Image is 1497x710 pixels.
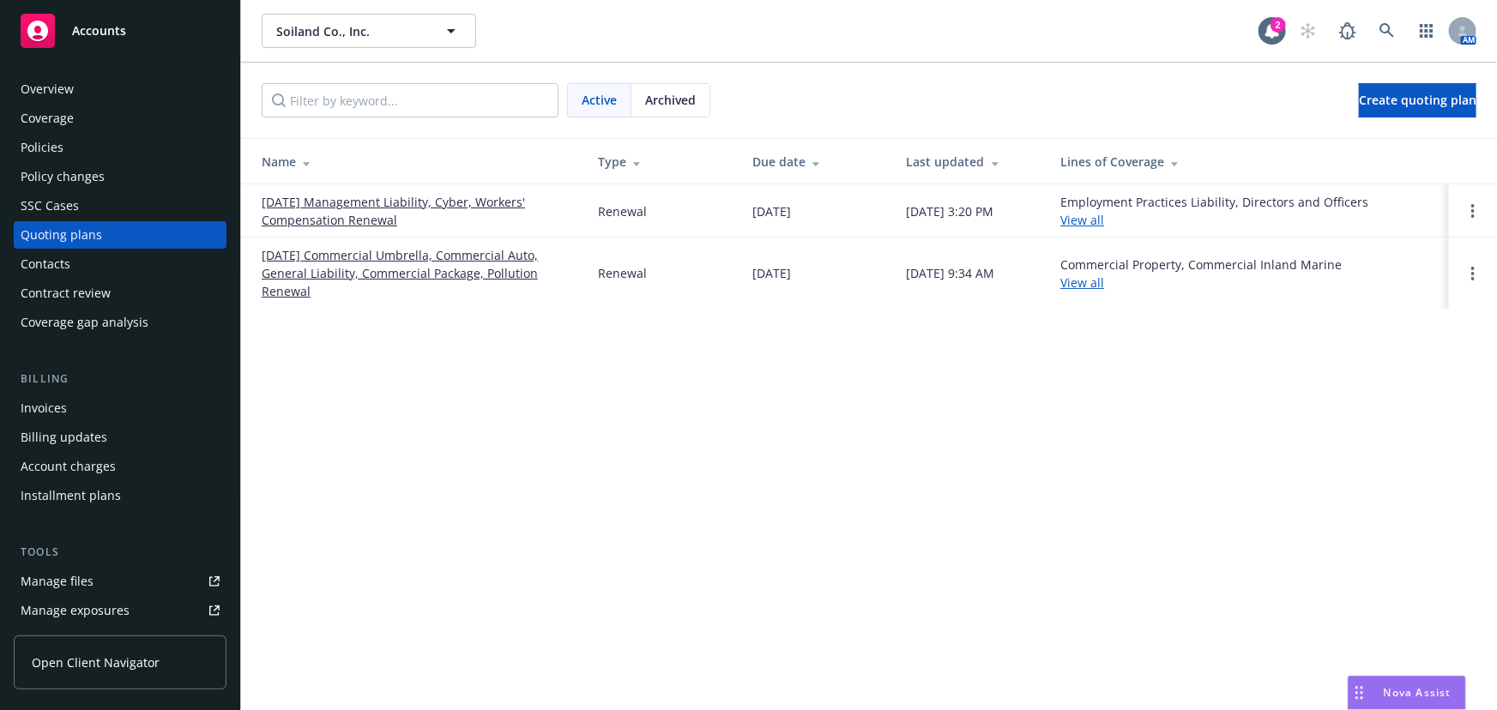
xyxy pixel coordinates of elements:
[262,153,570,171] div: Name
[14,192,226,220] a: SSC Cases
[262,83,558,117] input: Filter by keyword...
[1060,274,1104,291] a: View all
[21,221,102,249] div: Quoting plans
[1349,677,1370,709] div: Drag to move
[21,453,116,480] div: Account charges
[32,653,160,671] span: Open Client Navigator
[21,309,148,336] div: Coverage gap analysis
[21,75,74,103] div: Overview
[907,202,994,220] div: [DATE] 3:20 PM
[1271,17,1286,33] div: 2
[582,91,617,109] span: Active
[262,14,476,48] button: Soiland Co., Inc.
[1409,14,1444,48] a: Switch app
[14,453,226,480] a: Account charges
[21,163,105,190] div: Policy changes
[14,568,226,595] a: Manage files
[1291,14,1325,48] a: Start snowing
[1359,83,1476,117] a: Create quoting plan
[14,280,226,307] a: Contract review
[752,153,879,171] div: Due date
[598,264,647,282] div: Renewal
[1060,212,1104,228] a: View all
[14,75,226,103] a: Overview
[72,24,126,38] span: Accounts
[1348,676,1466,710] button: Nova Assist
[1463,201,1483,221] a: Open options
[1060,193,1368,229] div: Employment Practices Liability, Directors and Officers
[14,394,226,422] a: Invoices
[21,597,130,624] div: Manage exposures
[14,250,226,278] a: Contacts
[14,309,226,336] a: Coverage gap analysis
[1384,685,1452,700] span: Nova Assist
[14,370,226,388] div: Billing
[21,424,107,451] div: Billing updates
[14,163,226,190] a: Policy changes
[14,544,226,561] div: Tools
[14,7,226,55] a: Accounts
[21,134,63,161] div: Policies
[14,221,226,249] a: Quoting plans
[1060,256,1342,292] div: Commercial Property, Commercial Inland Marine
[21,394,67,422] div: Invoices
[14,134,226,161] a: Policies
[907,264,995,282] div: [DATE] 9:34 AM
[598,153,725,171] div: Type
[14,105,226,132] a: Coverage
[14,424,226,451] a: Billing updates
[21,250,70,278] div: Contacts
[21,280,111,307] div: Contract review
[598,202,647,220] div: Renewal
[21,482,121,509] div: Installment plans
[752,264,791,282] div: [DATE]
[907,153,1034,171] div: Last updated
[1060,153,1435,171] div: Lines of Coverage
[645,91,696,109] span: Archived
[262,246,570,300] a: [DATE] Commercial Umbrella, Commercial Auto, General Liability, Commercial Package, Pollution Ren...
[1370,14,1404,48] a: Search
[21,105,74,132] div: Coverage
[1463,263,1483,284] a: Open options
[1359,92,1476,108] span: Create quoting plan
[1331,14,1365,48] a: Report a Bug
[262,193,570,229] a: [DATE] Management Liability, Cyber, Workers' Compensation Renewal
[21,192,79,220] div: SSC Cases
[752,202,791,220] div: [DATE]
[276,22,425,40] span: Soiland Co., Inc.
[14,597,226,624] a: Manage exposures
[14,482,226,509] a: Installment plans
[21,568,94,595] div: Manage files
